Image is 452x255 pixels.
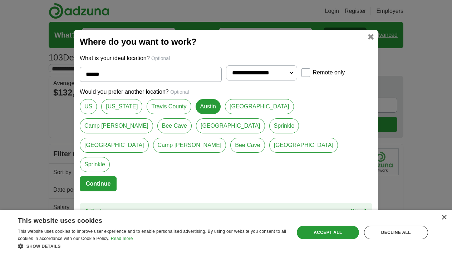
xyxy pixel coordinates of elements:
a: ❮ Back [84,207,103,216]
span: This website uses cookies to improve user experience and to enable personalised advertising. By u... [18,229,286,241]
a: [GEOGRAPHIC_DATA] [80,138,149,153]
div: This website uses cookies [18,214,268,225]
a: [GEOGRAPHIC_DATA] [269,138,338,153]
a: Bee Cave [230,138,265,153]
a: Austin [196,99,221,114]
label: Remote only [313,68,345,77]
a: [GEOGRAPHIC_DATA] [196,118,265,133]
button: Continue [80,176,117,191]
span: Show details [26,244,61,249]
a: Camp [PERSON_NAME] [80,118,153,133]
a: US [80,99,97,114]
a: Travis County [147,99,191,114]
p: What is your ideal location? [80,54,372,63]
div: Accept all [297,226,359,239]
a: Sprinkle [80,157,110,172]
a: [US_STATE] [101,99,142,114]
a: Read more, opens a new window [111,236,133,241]
a: [GEOGRAPHIC_DATA] [225,99,294,114]
span: Optional [170,89,189,95]
span: Optional [151,55,170,61]
div: Decline all [364,226,428,239]
h2: Where do you want to work? [80,35,372,48]
a: Bee Cave [157,118,192,133]
div: Close [441,215,447,220]
a: Skip ❯ [350,207,368,216]
p: Would you prefer another location? [80,88,372,96]
div: Show details [18,242,286,250]
a: Camp [PERSON_NAME] [153,138,226,153]
a: Sprinkle [269,118,299,133]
